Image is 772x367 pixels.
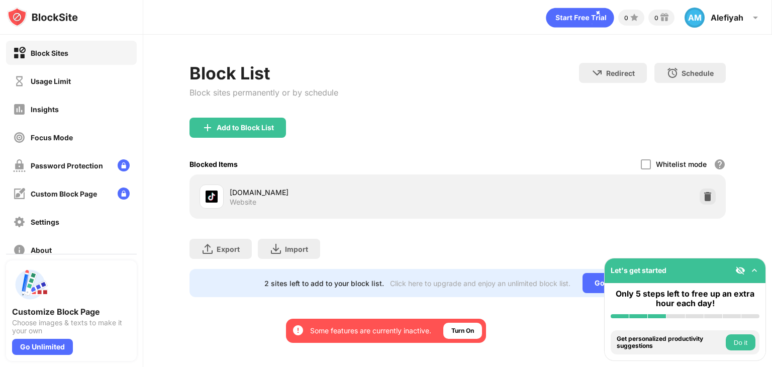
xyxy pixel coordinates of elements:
[685,8,705,28] div: AM
[606,69,635,77] div: Redirect
[31,49,68,57] div: Block Sites
[13,216,26,228] img: settings-off.svg
[13,47,26,59] img: block-on.svg
[12,266,48,303] img: push-custom-page.svg
[310,326,431,336] div: Some features are currently inactive.
[189,87,338,98] div: Block sites permanently or by schedule
[12,339,73,355] div: Go Unlimited
[230,187,457,198] div: [DOMAIN_NAME]
[12,319,131,335] div: Choose images & texts to make it your own
[13,131,26,144] img: focus-off.svg
[7,7,78,27] img: logo-blocksite.svg
[656,160,707,168] div: Whitelist mode
[31,246,52,254] div: About
[682,69,714,77] div: Schedule
[189,63,338,83] div: Block List
[749,265,759,276] img: omni-setup-toggle.svg
[546,8,614,28] div: animation
[611,266,666,274] div: Let's get started
[654,14,658,22] div: 0
[13,159,26,172] img: password-protection-off.svg
[118,188,130,200] img: lock-menu.svg
[611,289,759,308] div: Only 5 steps left to free up an extra hour each day!
[624,14,628,22] div: 0
[13,103,26,116] img: insights-off.svg
[13,188,26,200] img: customize-block-page-off.svg
[628,12,640,24] img: points-small.svg
[726,334,755,350] button: Do it
[217,245,240,253] div: Export
[285,245,308,253] div: Import
[118,159,130,171] img: lock-menu.svg
[31,161,103,170] div: Password Protection
[735,265,745,276] img: eye-not-visible.svg
[583,273,651,293] div: Go Unlimited
[31,105,59,114] div: Insights
[12,307,131,317] div: Customize Block Page
[451,326,474,336] div: Turn On
[230,198,256,207] div: Website
[189,160,238,168] div: Blocked Items
[711,13,743,23] div: Alefiyah
[658,12,670,24] img: reward-small.svg
[31,77,71,85] div: Usage Limit
[617,335,723,350] div: Get personalized productivity suggestions
[13,244,26,256] img: about-off.svg
[390,279,570,288] div: Click here to upgrade and enjoy an unlimited block list.
[13,75,26,87] img: time-usage-off.svg
[31,218,59,226] div: Settings
[31,133,73,142] div: Focus Mode
[206,191,218,203] img: favicons
[264,279,384,288] div: 2 sites left to add to your block list.
[292,324,304,336] img: error-circle-white.svg
[217,124,274,132] div: Add to Block List
[31,190,97,198] div: Custom Block Page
